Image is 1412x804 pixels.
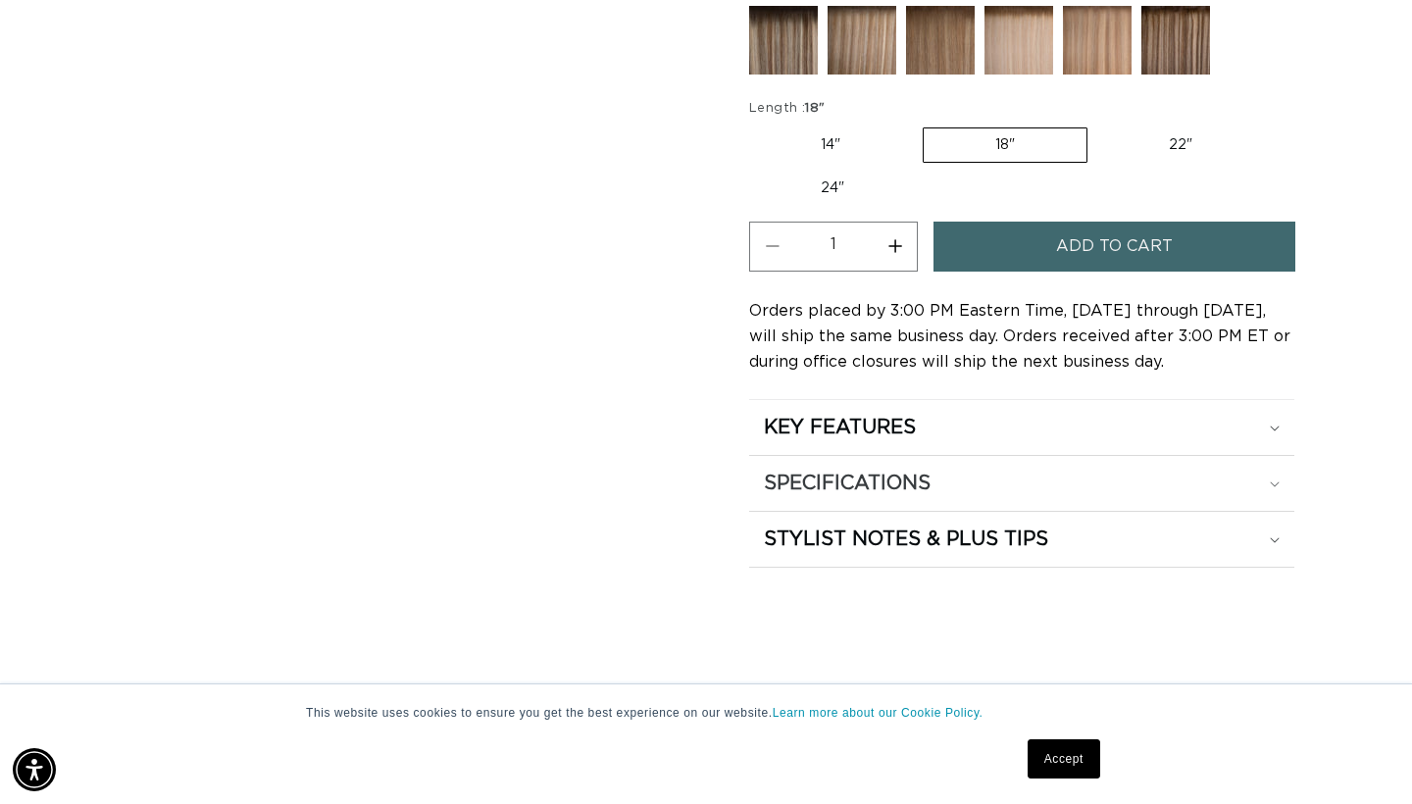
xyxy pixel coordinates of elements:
img: Echo Root Tap - Tape In [749,6,818,75]
h2: KEY FEATURES [764,415,916,440]
h2: STYLIST NOTES & PLUS TIPS [764,527,1048,552]
span: 18" [805,102,825,115]
summary: SPECIFICATIONS [749,456,1294,511]
span: Add to cart [1056,222,1173,272]
h2: SPECIFICATIONS [764,471,931,496]
a: Victoria Root Tap - Tape In [828,6,896,84]
a: Accept [1028,739,1100,779]
label: 18" [923,127,1087,163]
button: Add to cart [933,222,1295,272]
a: Echo Root Tap - Tape In [749,6,818,84]
p: This website uses cookies to ensure you get the best experience on our website. [306,704,1106,722]
img: Erie Root Tap - Tape In [906,6,975,75]
summary: STYLIST NOTES & PLUS TIPS [749,512,1294,567]
label: 14" [749,128,912,162]
a: Tahoe Root Tap - Tape In [984,6,1053,84]
label: 22" [1097,128,1264,162]
label: 24" [749,172,916,205]
legend: Length : [749,99,827,119]
div: Accessibility Menu [13,748,56,791]
summary: KEY FEATURES [749,400,1294,455]
a: Como Root Tap - Tape In [1141,6,1210,84]
img: Arabian Root Tap - Tape In [1063,6,1132,75]
span: Orders placed by 3:00 PM Eastern Time, [DATE] through [DATE], will ship the same business day. Or... [749,303,1290,370]
img: Tahoe Root Tap - Tape In [984,6,1053,75]
a: Learn more about our Cookie Policy. [773,706,983,720]
a: Arabian Root Tap - Tape In [1063,6,1132,84]
iframe: Chat Widget [1314,710,1412,804]
img: Victoria Root Tap - Tape In [828,6,896,75]
a: Erie Root Tap - Tape In [906,6,975,84]
img: Como Root Tap - Tape In [1141,6,1210,75]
